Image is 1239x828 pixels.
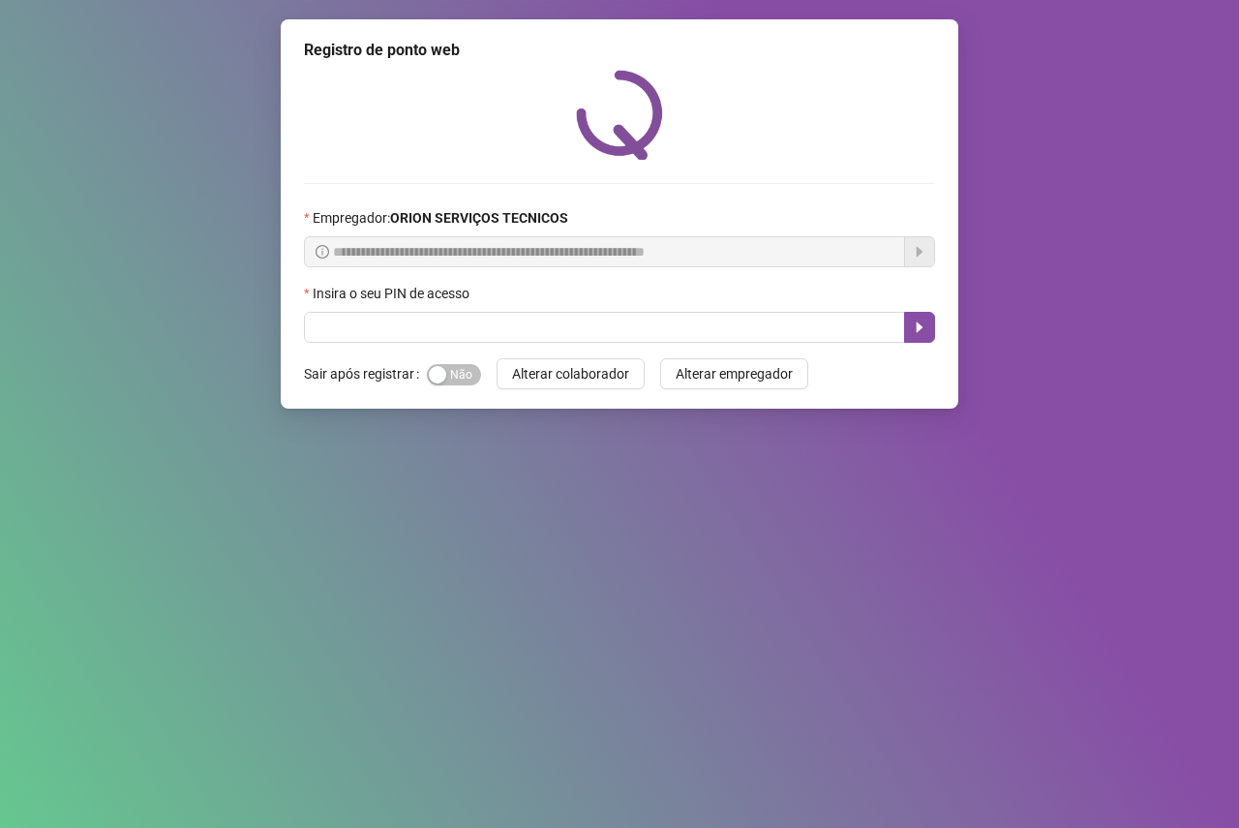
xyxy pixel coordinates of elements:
strong: ORION SERVIÇOS TECNICOS [390,210,568,226]
span: Empregador : [313,207,568,229]
button: Alterar empregador [660,358,808,389]
img: QRPoint [576,70,663,160]
span: Alterar colaborador [512,363,629,384]
label: Insira o seu PIN de acesso [304,283,482,304]
div: Registro de ponto web [304,39,935,62]
button: Alterar colaborador [497,358,645,389]
span: Alterar empregador [676,363,793,384]
label: Sair após registrar [304,358,427,389]
span: caret-right [912,320,927,335]
span: info-circle [316,245,329,259]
